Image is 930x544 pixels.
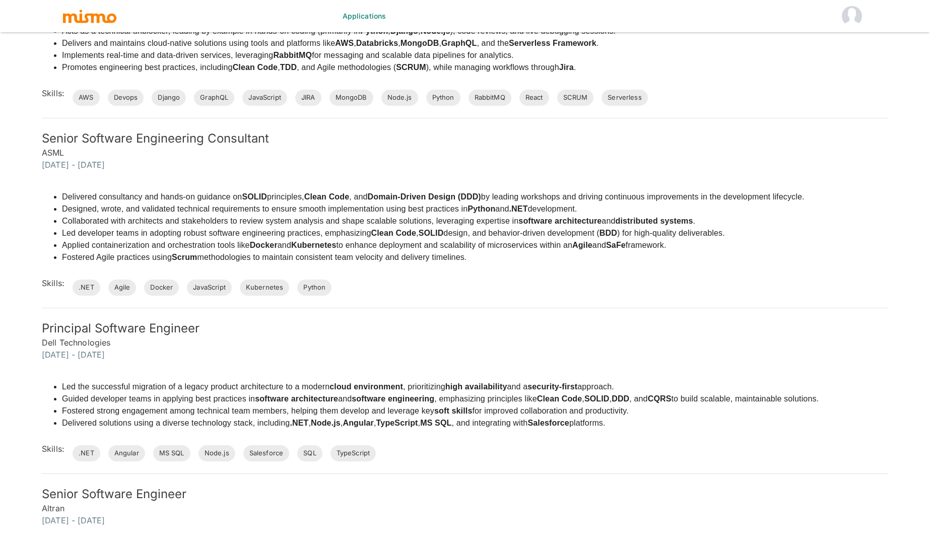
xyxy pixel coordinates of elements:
span: Angular [108,448,145,458]
span: Agile [108,283,137,293]
strong: Kubernetes [291,241,337,249]
strong: Scrum [172,253,197,261]
span: RabbitMQ [469,93,511,103]
strong: Domain-Driven Design (DDD) [368,192,481,201]
strong: distributed systems [616,217,693,225]
li: Delivers and maintains cloud-native solutions using tools and platforms like , , , , and the . [62,37,616,49]
span: Kubernetes [240,283,290,293]
strong: Clean Code [233,63,278,72]
span: JavaScript [242,93,287,103]
li: Fostered strong engagement among technical team members, helping them develop and leverage key fo... [62,405,819,417]
span: Node.js [381,93,418,103]
li: Promotes engineering best practices, including , , and Agile methodologies ( ), while managing wo... [62,61,616,74]
img: logo [62,9,117,24]
strong: MS SQL [420,419,451,427]
strong: Node.js [311,419,341,427]
h6: [DATE] - [DATE] [42,514,888,526]
strong: CQRS [648,394,672,403]
h6: Skills: [42,87,64,99]
strong: high availability [445,382,507,391]
li: Fostered Agile practices using methodologies to maintain consistent team velocity and delivery ti... [62,251,805,263]
strong: software engineering [352,394,434,403]
span: TypeScript [330,448,376,458]
strong: security-first [527,382,577,391]
strong: SOLID [242,192,267,201]
li: Led developer teams in adopting robust software engineering practices, emphasizing , design, and ... [62,227,805,239]
strong: SOLID [419,229,444,237]
li: Delivered solutions using a diverse technology stack, including , , , , , and integrating with pl... [62,417,819,429]
strong: Clean Code [304,192,350,201]
strong: Databricks [356,39,398,47]
h5: Senior Software Engineer [42,486,888,502]
strong: Angular [343,419,374,427]
li: Led the successful migration of a legacy product architecture to a modern , prioritizing and a ap... [62,381,819,393]
span: Serverless [602,93,648,103]
strong: Clean Code [537,394,582,403]
strong: software architecture [255,394,338,403]
strong: RabbitMQ [273,51,312,59]
strong: GraphQL [441,39,477,47]
strong: Docker [250,241,278,249]
span: Python [426,93,460,103]
span: SCRUM [557,93,594,103]
strong: cloud environment [329,382,403,391]
span: Devops [108,93,144,103]
li: Delivered consultancy and hands-on guidance on principles, , and by leading workshops and driving... [62,191,805,203]
strong: BDD [600,229,617,237]
strong: DDD [612,394,629,403]
strong: SCRUM [396,63,426,72]
h6: [DATE] - [DATE] [42,349,888,361]
strong: SaFe [606,241,626,249]
span: Docker [144,283,179,293]
strong: MongoDB [401,39,439,47]
strong: SOLID [584,394,610,403]
strong: Python [468,205,495,213]
span: AWS [73,93,99,103]
h5: Principal Software Engineer [42,320,888,336]
li: Guided developer teams in applying best practices in and , emphasizing principles like , , , and ... [62,393,819,405]
strong: .NET [290,419,308,427]
strong: .NET [509,205,528,213]
h6: Skills: [42,443,64,455]
span: SQL [297,448,322,458]
h6: ASML [42,147,888,159]
strong: AWS [335,39,354,47]
h6: Altran [42,502,888,514]
img: 23andMe Jinal [842,6,862,26]
strong: TypeScript [376,419,418,427]
h6: Dell Technologies [42,336,888,349]
span: Salesforce [243,448,290,458]
h5: Senior Software Engineering Consultant [42,130,888,147]
span: MongoDB [329,93,373,103]
strong: Serverless Framework [509,39,596,47]
span: .NET [73,283,100,293]
strong: Salesforce [527,419,569,427]
span: JavaScript [187,283,232,293]
strong: TDD [280,63,297,72]
span: Django [152,93,186,103]
span: Node.js [198,448,235,458]
h6: [DATE] - [DATE] [42,159,888,171]
strong: Jira [559,63,574,72]
li: Designed, wrote, and validated technical requirements to ensure smooth implementation using best ... [62,203,805,215]
span: React [519,93,549,103]
h6: Skills: [42,277,64,289]
strong: soft skills [434,406,472,415]
li: Collaborated with architects and stakeholders to review system analysis and shape scalable soluti... [62,215,805,227]
span: .NET [73,448,100,458]
span: JIRA [295,93,321,103]
strong: Agile [572,241,592,249]
li: Implements real-time and data-driven services, leveraging for messaging and scalable data pipelin... [62,49,616,61]
strong: Clean Code [371,229,417,237]
strong: software architecture [518,217,602,225]
li: Applied containerization and orchestration tools like and to enhance deployment and scalability o... [62,239,805,251]
span: MS SQL [153,448,190,458]
span: Python [297,283,331,293]
span: GraphQL [194,93,234,103]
